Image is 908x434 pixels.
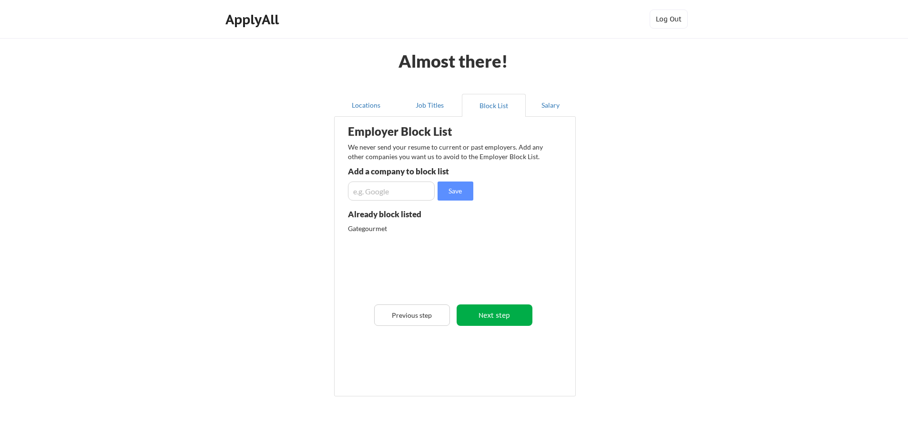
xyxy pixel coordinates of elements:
[348,210,454,218] div: Already block listed
[334,94,398,117] button: Locations
[387,52,520,70] div: Almost there!
[225,11,282,28] div: ApplyAll
[348,142,549,161] div: We never send your resume to current or past employers. Add any other companies you want us to av...
[457,304,532,326] button: Next step
[462,94,526,117] button: Block List
[374,304,450,326] button: Previous step
[348,167,488,175] div: Add a company to block list
[526,94,576,117] button: Salary
[348,126,498,137] div: Employer Block List
[398,94,462,117] button: Job Titles
[438,182,473,201] button: Save
[348,224,449,233] div: Gategourmet
[348,182,435,201] input: e.g. Google
[650,10,688,29] button: Log Out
